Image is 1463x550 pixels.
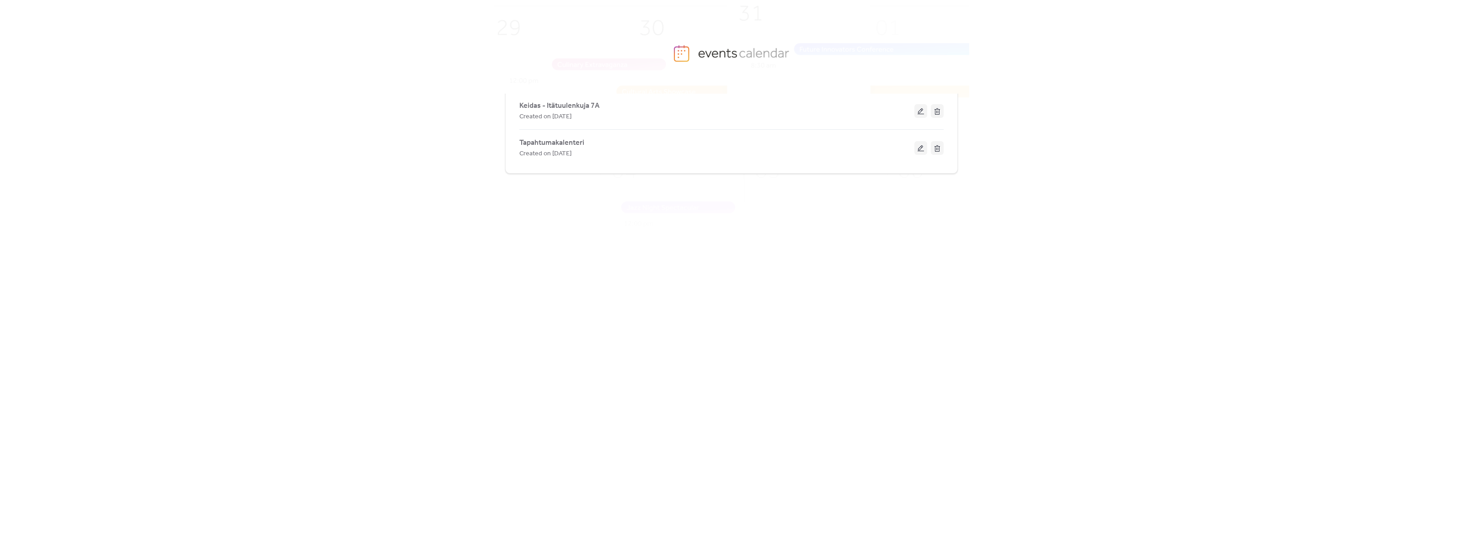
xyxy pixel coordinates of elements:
[519,103,599,108] a: Keidas - Itätuulenkuja 7A
[519,100,599,111] span: Keidas - Itätuulenkuja 7A
[519,137,584,148] span: Tapahtumakalenteri
[519,148,571,159] span: Created on [DATE]
[519,111,571,122] span: Created on [DATE]
[519,140,584,145] a: Tapahtumakalenteri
